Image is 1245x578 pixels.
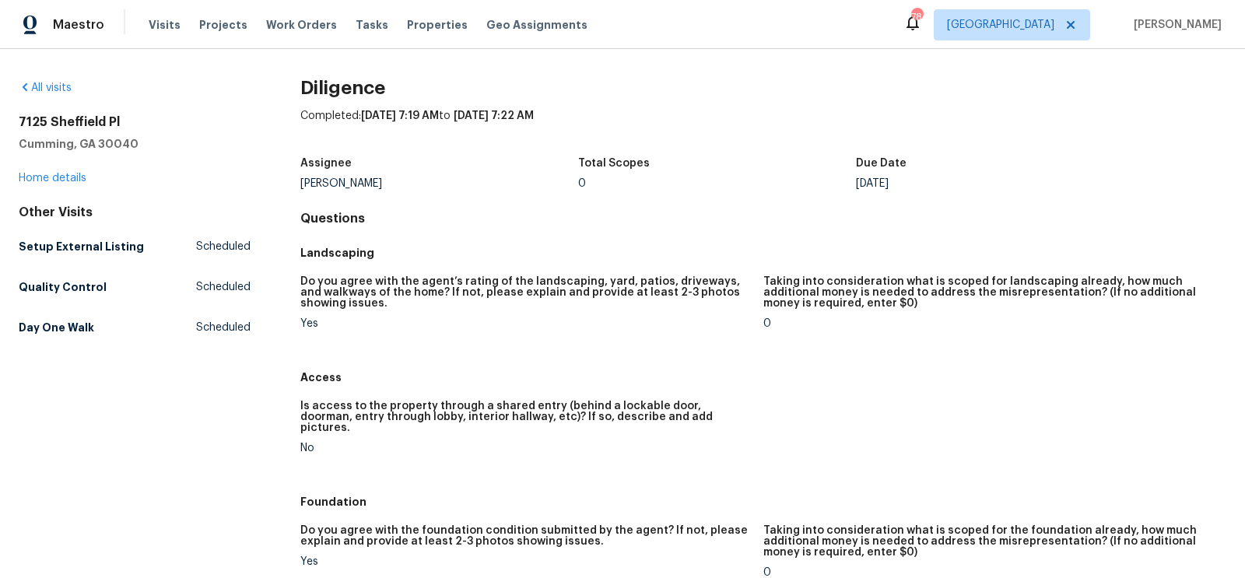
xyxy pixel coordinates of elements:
[300,245,1226,261] h5: Landscaping
[19,233,251,261] a: Setup External ListingScheduled
[763,525,1214,558] h5: Taking into consideration what is scoped for the foundation already, how much additional money is...
[300,525,751,547] h5: Do you agree with the foundation condition submitted by the agent? If not, please explain and pro...
[578,158,650,169] h5: Total Scopes
[19,82,72,93] a: All visits
[361,110,439,121] span: [DATE] 7:19 AM
[19,114,251,130] h2: 7125 Sheffield Pl
[19,279,107,295] h5: Quality Control
[486,17,587,33] span: Geo Assignments
[300,276,751,309] h5: Do you agree with the agent’s rating of the landscaping, yard, patios, driveways, and walkways of...
[356,19,388,30] span: Tasks
[763,276,1214,309] h5: Taking into consideration what is scoped for landscaping already, how much additional money is ne...
[578,178,856,189] div: 0
[196,320,251,335] span: Scheduled
[300,158,352,169] h5: Assignee
[300,318,751,329] div: Yes
[149,17,181,33] span: Visits
[19,205,251,220] div: Other Visits
[407,17,468,33] span: Properties
[196,239,251,254] span: Scheduled
[19,136,251,152] h5: Cumming, GA 30040
[19,314,251,342] a: Day One WalkScheduled
[856,158,907,169] h5: Due Date
[300,80,1226,96] h2: Diligence
[300,443,751,454] div: No
[53,17,104,33] span: Maestro
[19,239,144,254] h5: Setup External Listing
[300,108,1226,149] div: Completed: to
[196,279,251,295] span: Scheduled
[911,9,922,25] div: 78
[300,370,1226,385] h5: Access
[300,211,1226,226] h4: Questions
[300,401,751,433] h5: Is access to the property through a shared entry (behind a lockable door, doorman, entry through ...
[763,318,1214,329] div: 0
[300,178,578,189] div: [PERSON_NAME]
[199,17,247,33] span: Projects
[300,494,1226,510] h5: Foundation
[947,17,1054,33] span: [GEOGRAPHIC_DATA]
[19,320,94,335] h5: Day One Walk
[19,273,251,301] a: Quality ControlScheduled
[19,173,86,184] a: Home details
[763,567,1214,578] div: 0
[856,178,1134,189] div: [DATE]
[1128,17,1222,33] span: [PERSON_NAME]
[300,556,751,567] div: Yes
[454,110,534,121] span: [DATE] 7:22 AM
[266,17,337,33] span: Work Orders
